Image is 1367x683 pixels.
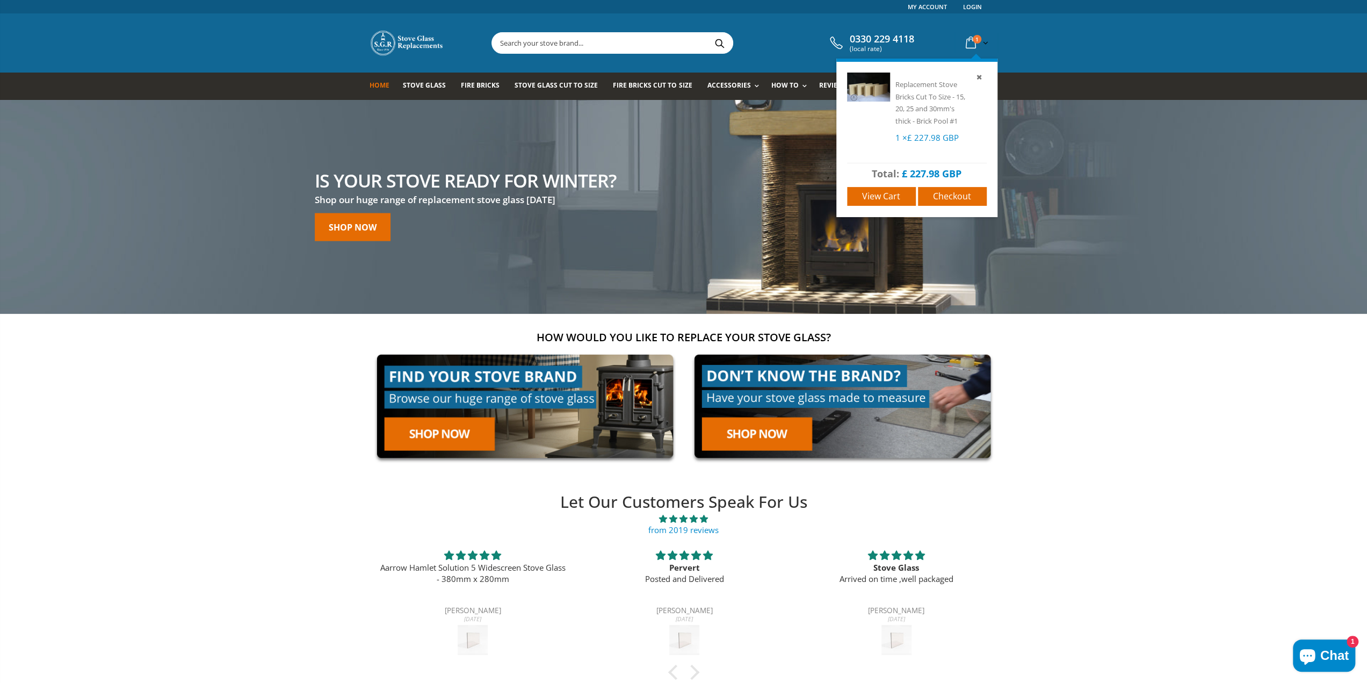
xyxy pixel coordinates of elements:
p: Arrived on time ,well packaged [803,573,989,585]
a: Remove item [974,71,987,83]
h3: Shop our huge range of replacement stove glass [DATE] [315,193,616,206]
img: find-your-brand-cta_9b334d5d-5c94-48ed-825f-d7972bbdebd0.jpg [370,347,681,466]
p: Aarrow Hamlet Solution 5 Widescreen Stove Glass - 380mm x 280mm [380,562,566,585]
span: View cart [862,190,900,202]
span: Replacement Stove Bricks Cut To Size - 15, 20, 25 and 30mm's thick [895,80,965,126]
a: 4.89 stars from 2019 reviews [366,513,1002,536]
span: Fire Bricks Cut To Size [613,81,692,90]
div: [PERSON_NAME] [803,607,989,616]
inbox-online-store-chat: Shopify online store chat [1290,639,1358,674]
div: [DATE] [591,616,777,622]
div: [PERSON_NAME] [591,607,777,616]
a: Fire Bricks Cut To Size [613,73,700,100]
div: 5 stars [380,549,566,562]
img: Replacement Stove Bricks Cut To Size - 15, 20, 25 and 30mm's thick - Brick Pool #1 [847,73,890,102]
a: Checkout [918,187,987,206]
div: 5 stars [803,549,989,562]
a: View cart [847,187,916,206]
a: Replacement Stove Bricks Cut To Size - 15, 20, 25 and 30mm's thick - Brick Pool #1 [895,80,965,126]
span: - Brick Pool #1 [913,116,958,126]
a: Reviews [819,73,856,100]
span: 1 × [895,132,959,143]
img: Aarrow Hamlet Solution 5 Widescreen Stove Glass - 380mm x 280mm [458,625,488,655]
h2: How would you like to replace your stove glass? [370,330,998,344]
div: [DATE] [380,616,566,622]
a: Home [370,73,397,100]
img: Stove Glass Replacement [370,30,445,56]
img: made-to-measure-cta_2cd95ceb-d519-4648-b0cf-d2d338fdf11f.jpg [687,347,998,466]
span: £ 227.98 GBP [902,167,961,180]
div: Stove Glass [803,562,989,573]
span: Reviews [819,81,848,90]
div: [PERSON_NAME] [380,607,566,616]
span: Stove Glass Cut To Size [515,81,598,90]
span: How To [771,81,799,90]
input: Search your stove brand... [492,33,853,53]
div: 5 stars [591,549,777,562]
span: Stove Glass [403,81,446,90]
span: £ 227.98 GBP [907,132,959,143]
a: Stove Glass [403,73,454,100]
p: Posted and Delivered [591,573,777,585]
a: How To [771,73,812,100]
a: 0330 229 4118 (local rate) [827,33,914,53]
span: 1 [973,35,981,44]
a: Accessories [707,73,764,100]
img: Clarke Majestic Stove Glass - 415 x 225mm [669,625,699,655]
h2: Let Our Customers Speak For Us [366,491,1002,513]
a: from 2019 reviews [648,524,719,535]
span: 0330 229 4118 [850,33,914,45]
span: Accessories [707,81,750,90]
a: Stove Glass Cut To Size [515,73,606,100]
div: [DATE] [803,616,989,622]
span: Fire Bricks [461,81,500,90]
h2: Is your stove ready for winter? [315,171,616,189]
a: Shop now [315,213,390,241]
span: 4.89 stars [366,513,1002,524]
img: Fireline FX5W5 Stove Glass - 364mm x 295mm [881,625,912,655]
button: Search [707,33,732,53]
span: Checkout [933,190,971,202]
div: Pervert [591,562,777,573]
a: Fire Bricks [461,73,508,100]
span: Total: [872,167,899,180]
span: Home [370,81,389,90]
a: 1 [961,32,990,53]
